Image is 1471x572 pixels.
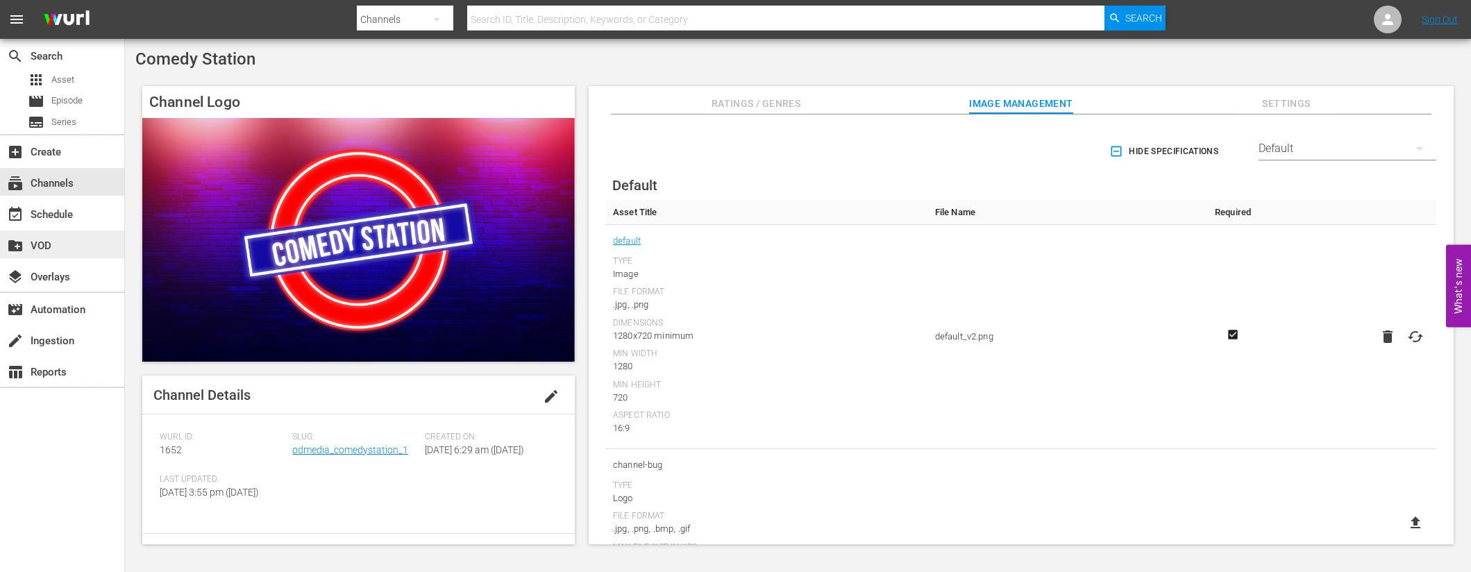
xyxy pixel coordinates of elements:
span: Search [1125,6,1162,31]
span: [DATE] 3:55 pm ([DATE]) [160,487,259,498]
span: edit [543,388,560,405]
span: Ratings / Genres [704,95,808,112]
span: Asset [28,71,44,88]
span: Automation [7,301,24,318]
button: Search [1104,6,1166,31]
span: Default [612,177,657,194]
span: Comedy Station [135,49,255,69]
div: 1280x720 minimum [613,329,921,343]
div: File Format [613,287,921,298]
span: Created On: [425,432,550,443]
img: ans4CAIJ8jUAAAAAAAAAAAAAAAAAAAAAAAAgQb4GAAAAAAAAAAAAAAAAAAAAAAAAJMjXAAAAAAAAAAAAAAAAAAAAAAAAgAT5G... [33,3,100,36]
div: File Format [613,511,921,522]
span: [DATE] 6:29 am ([DATE]) [425,444,524,455]
div: Type [613,480,921,491]
a: odmedia_comedystation_1 [292,444,408,455]
div: Default [1259,129,1436,168]
div: .jpg, .png [613,298,921,312]
span: Search [7,48,24,65]
div: .jpg, .png, .bmp, .gif [613,522,921,536]
span: Episode [28,93,44,110]
div: 16:9 [613,421,921,435]
button: edit [535,380,568,413]
div: Type [613,256,921,267]
span: Channel Details [153,387,251,403]
span: Create [7,144,24,160]
span: Slug: [292,432,418,443]
a: default [613,232,641,250]
img: Comedy Station [142,118,575,361]
div: 1280 [613,360,921,373]
span: Series [51,115,76,129]
div: Min Width [613,348,921,360]
th: Asset Title [606,200,928,225]
th: File Name [928,200,1200,225]
span: Schedule [7,206,24,223]
span: Asset [51,73,74,87]
h4: Channel Logo [142,86,575,118]
div: Image [613,267,921,281]
span: Overlays [7,269,24,285]
button: Open Feedback Widget [1446,245,1471,328]
div: Max File Size In Kbs [613,542,921,553]
span: Wurl ID: [160,432,285,443]
span: Image Management [969,95,1073,112]
a: Sign Out [1422,14,1458,25]
div: Min Height [613,380,921,391]
div: Dimensions [613,318,921,329]
span: Channels [7,175,24,192]
button: Hide Specifications [1107,132,1224,171]
span: Settings [1234,95,1338,112]
span: channel-bug [613,456,921,474]
span: Series [28,114,44,131]
div: Aspect Ratio [613,410,921,421]
span: 1652 [160,444,182,455]
span: menu [8,11,25,28]
div: 720 [613,391,921,405]
div: Logo [613,491,921,505]
span: Episode [51,94,83,108]
span: Last Updated: [160,474,285,485]
span: Ingestion [7,333,24,349]
span: Hide Specifications [1112,144,1218,159]
td: default_v2.png [928,225,1200,449]
span: VOD [7,237,24,254]
th: Required [1199,200,1267,225]
span: Reports [7,364,24,380]
svg: Required [1225,328,1241,341]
